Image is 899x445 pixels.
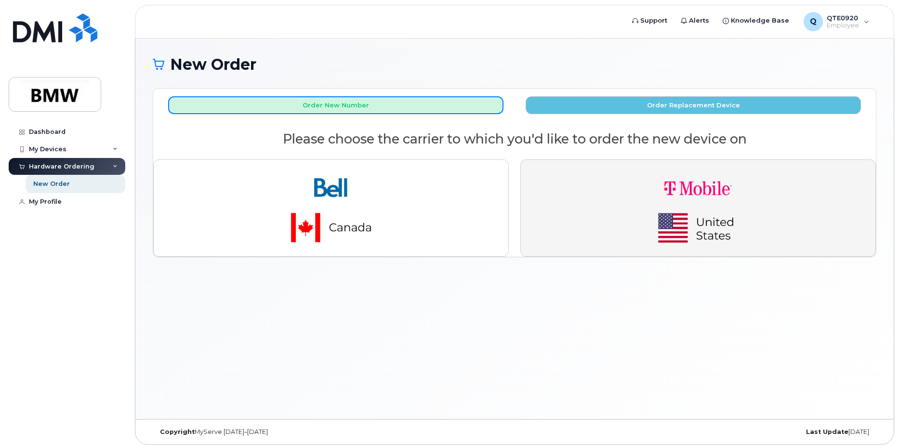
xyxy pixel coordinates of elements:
[160,428,195,435] strong: Copyright
[168,96,503,114] button: Order New Number
[153,56,876,73] h1: New Order
[526,96,861,114] button: Order Replacement Device
[857,403,892,438] iframe: Messenger Launcher
[806,428,848,435] strong: Last Update
[153,132,876,146] h2: Please choose the carrier to which you'd like to order the new device on
[635,428,876,436] div: [DATE]
[631,168,766,249] img: t-mobile-78392d334a420d5b7f0e63d4fa81f6287a21d394dc80d677554bb55bbab1186f.png
[153,428,394,436] div: MyServe [DATE]–[DATE]
[264,168,398,249] img: bell-18aeeabaf521bd2b78f928a02ee3b89e57356879d39bd386a17a7cccf8069aed.png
